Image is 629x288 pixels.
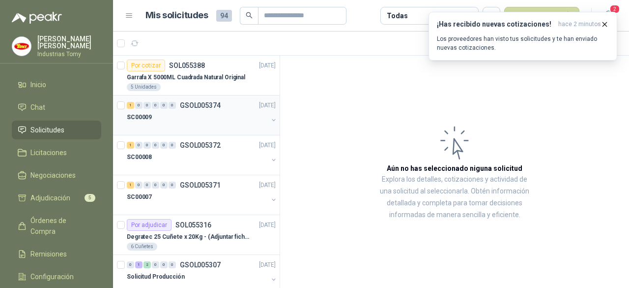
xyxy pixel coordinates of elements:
p: Solicitud Producción [127,272,185,282]
span: hace 2 minutos [558,20,601,29]
div: 0 [169,102,176,109]
a: Por cotizarSOL055388[DATE] Garrafa X 5000ML Cuadrada Natural Original5 Unidades [113,56,280,96]
h3: Aún no has seleccionado niguna solicitud [387,163,522,174]
a: Configuración [12,267,101,286]
p: [PERSON_NAME] [PERSON_NAME] [37,35,101,49]
div: 0 [127,261,134,268]
div: 1 [127,142,134,149]
a: Chat [12,98,101,117]
div: 1 [135,261,143,268]
span: Chat [30,102,45,113]
span: Configuración [30,271,74,282]
p: Industrias Tomy [37,51,101,57]
div: Por adjudicar [127,219,172,231]
div: 0 [169,142,176,149]
p: [DATE] [259,181,276,190]
a: Inicio [12,75,101,94]
h1: Mis solicitudes [145,8,208,23]
span: Licitaciones [30,147,67,158]
p: Los proveedores han visto tus solicitudes y te han enviado nuevas cotizaciones. [437,34,609,52]
p: Degratec 25 Cuñete x 20Kg - (Adjuntar ficha técnica) [127,232,249,242]
button: 2 [600,7,617,25]
div: 0 [160,142,168,149]
div: Por cotizar [127,60,165,71]
div: 6 Cuñetes [127,243,157,251]
span: Remisiones [30,249,67,259]
div: 0 [143,142,151,149]
p: SC00009 [127,113,152,122]
span: search [246,12,253,19]
div: 0 [152,182,159,189]
a: Negociaciones [12,166,101,185]
div: 0 [135,142,143,149]
a: Remisiones [12,245,101,263]
a: 1 0 0 0 0 0 GSOL005374[DATE] SC00009 [127,99,278,131]
img: Logo peakr [12,12,62,24]
button: ¡Has recibido nuevas cotizaciones!hace 2 minutos Los proveedores han visto tus solicitudes y te h... [429,12,617,61]
p: SC00008 [127,153,152,162]
a: Órdenes de Compra [12,211,101,241]
button: Nueva solicitud [504,7,579,25]
span: 94 [216,10,232,22]
div: 0 [135,182,143,189]
p: SOL055316 [175,222,211,228]
a: Solicitudes [12,121,101,139]
div: 0 [135,102,143,109]
p: [DATE] [259,221,276,230]
p: Garrafa X 5000ML Cuadrada Natural Original [127,73,245,82]
a: 1 0 0 0 0 0 GSOL005372[DATE] SC00008 [127,139,278,171]
div: 1 [127,182,134,189]
a: 1 0 0 0 0 0 GSOL005371[DATE] SC00007 [127,179,278,211]
span: 2 [609,4,620,14]
span: Adjudicación [30,192,70,203]
p: GSOL005372 [180,142,221,149]
p: GSOL005371 [180,182,221,189]
p: GSOL005307 [180,261,221,268]
span: Órdenes de Compra [30,215,92,237]
a: Adjudicación5 [12,189,101,207]
p: GSOL005374 [180,102,221,109]
p: Explora los detalles, cotizaciones y actividad de una solicitud al seleccionarla. Obtén informaci... [378,174,531,221]
div: 0 [169,182,176,189]
div: Todas [387,10,407,21]
div: 0 [143,182,151,189]
div: 0 [160,102,168,109]
div: 0 [160,261,168,268]
p: [DATE] [259,260,276,270]
span: Inicio [30,79,46,90]
div: 2 [143,261,151,268]
p: [DATE] [259,61,276,70]
span: 5 [85,194,95,202]
div: 0 [143,102,151,109]
p: SOL055388 [169,62,205,69]
p: [DATE] [259,141,276,150]
a: Licitaciones [12,143,101,162]
p: SC00007 [127,192,152,202]
div: 0 [152,261,159,268]
div: 0 [169,261,176,268]
div: 0 [152,142,159,149]
div: 1 [127,102,134,109]
span: Solicitudes [30,125,64,135]
div: 0 [152,102,159,109]
span: Negociaciones [30,170,76,181]
h3: ¡Has recibido nuevas cotizaciones! [437,20,554,29]
p: [DATE] [259,101,276,110]
img: Company Logo [12,37,31,56]
a: Por adjudicarSOL055316[DATE] Degratec 25 Cuñete x 20Kg - (Adjuntar ficha técnica)6 Cuñetes [113,215,280,255]
div: 5 Unidades [127,83,161,91]
div: 0 [160,182,168,189]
